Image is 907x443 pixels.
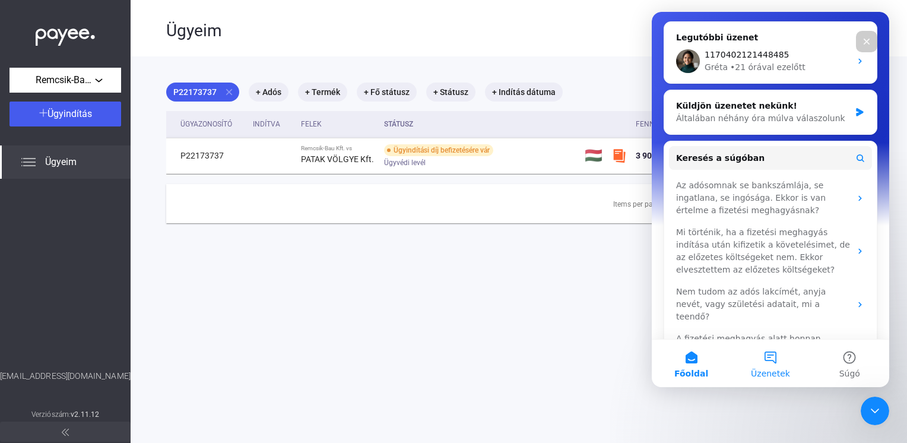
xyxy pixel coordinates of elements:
[301,117,375,131] div: Felek
[21,155,36,169] img: list.svg
[636,151,690,160] span: 3 901 440 HUF
[357,83,417,102] mat-chip: + Fő státusz
[485,83,563,102] mat-chip: + Indítás dátuma
[62,429,69,436] img: arrow-double-left-grey.svg
[301,154,374,164] strong: PATAK VÖLGYE Kft.
[9,68,121,93] button: Remcsik-Bau Kft.
[180,117,243,131] div: Ügyazonosító
[861,397,889,425] iframe: Intercom live chat
[379,111,580,138] th: Státusz
[47,108,92,119] span: Ügyindítás
[166,21,767,41] div: Ügyeim
[426,83,475,102] mat-chip: + Státusz
[253,117,280,131] div: Indítva
[224,87,234,97] mat-icon: close
[166,138,248,173] td: P22173737
[613,197,662,211] div: Items per page:
[45,155,77,169] span: Ügyeim
[384,144,493,156] div: Ügyindítási díj befizetésére vár
[36,22,95,46] img: white-payee-white-dot.svg
[249,83,288,102] mat-chip: + Adós
[298,83,347,102] mat-chip: + Termék
[301,145,375,152] div: Remcsik-Bau Kft. vs
[580,138,607,173] td: 🇭🇺
[301,117,322,131] div: Felek
[39,109,47,117] img: plus-white.svg
[166,83,239,102] mat-chip: P22173737
[253,117,291,131] div: Indítva
[652,12,889,387] iframe: Intercom live chat
[612,148,626,163] img: szamlazzhu-mini
[9,102,121,126] button: Ügyindítás
[180,117,232,131] div: Ügyazonosító
[636,117,723,131] div: Fennálló követelés
[71,410,99,419] strong: v2.11.12
[36,73,95,87] span: Remcsik-Bau Kft.
[636,117,712,131] div: Fennálló követelés
[384,156,426,170] span: Ügyvédi levél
